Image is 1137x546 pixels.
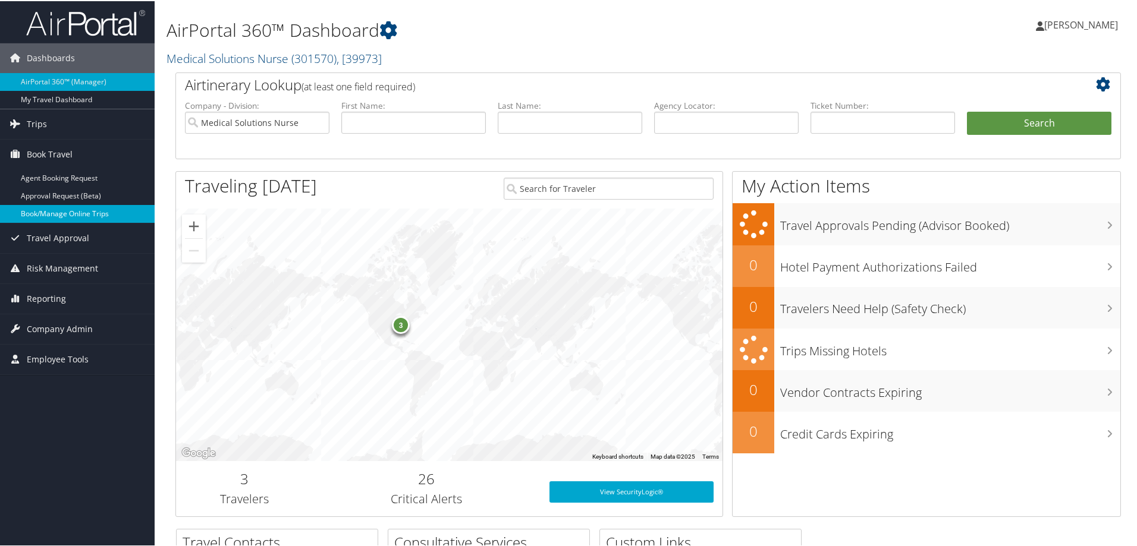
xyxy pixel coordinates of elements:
[322,468,532,488] h2: 26
[185,468,304,488] h2: 3
[651,452,695,459] span: Map data ©2025
[733,202,1120,244] a: Travel Approvals Pending (Advisor Booked)
[811,99,955,111] label: Ticket Number:
[167,49,382,65] a: Medical Solutions Nurse
[26,8,145,36] img: airportal-logo.png
[733,244,1120,286] a: 0Hotel Payment Authorizations Failed
[301,79,415,92] span: (at least one field required)
[392,315,410,333] div: 3
[549,480,714,501] a: View SecurityLogic®
[27,42,75,72] span: Dashboards
[179,444,218,460] a: Open this area in Google Maps (opens a new window)
[185,74,1033,94] h2: Airtinerary Lookup
[733,286,1120,327] a: 0Travelers Need Help (Safety Check)
[337,49,382,65] span: , [ 39973 ]
[182,238,206,261] button: Zoom out
[27,222,89,252] span: Travel Approval
[27,283,66,313] span: Reporting
[780,252,1120,274] h3: Hotel Payment Authorizations Failed
[733,378,774,399] h2: 0
[780,293,1120,316] h3: Travelers Need Help (Safety Check)
[27,138,73,168] span: Book Travel
[967,111,1111,134] button: Search
[27,108,47,138] span: Trips
[322,490,532,506] h3: Critical Alerts
[185,172,317,197] h1: Traveling [DATE]
[167,17,809,42] h1: AirPortal 360™ Dashboard
[780,336,1120,358] h3: Trips Missing Hotels
[1036,6,1130,42] a: [PERSON_NAME]
[27,313,93,343] span: Company Admin
[504,176,714,198] input: Search for Traveler
[654,99,799,111] label: Agency Locator:
[733,369,1120,411] a: 0Vendor Contracts Expiring
[498,99,642,111] label: Last Name:
[780,210,1120,233] h3: Travel Approvals Pending (Advisor Booked)
[702,452,719,459] a: Terms (opens in new tab)
[780,419,1120,441] h3: Credit Cards Expiring
[733,327,1120,370] a: Trips Missing Hotels
[27,343,89,373] span: Employee Tools
[1044,17,1118,30] span: [PERSON_NAME]
[733,420,774,440] h2: 0
[179,444,218,460] img: Google
[182,213,206,237] button: Zoom in
[185,99,329,111] label: Company - Division:
[185,490,304,506] h3: Travelers
[592,452,643,460] button: Keyboard shortcuts
[733,254,774,274] h2: 0
[27,253,98,282] span: Risk Management
[780,377,1120,400] h3: Vendor Contracts Expiring
[291,49,337,65] span: ( 301570 )
[341,99,486,111] label: First Name:
[733,295,774,315] h2: 0
[733,172,1120,197] h1: My Action Items
[733,411,1120,452] a: 0Credit Cards Expiring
